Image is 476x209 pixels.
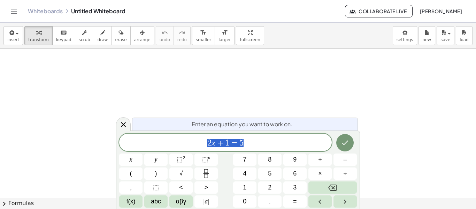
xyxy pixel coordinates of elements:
button: x [119,154,143,166]
button: keyboardkeypad [52,26,75,45]
span: Collaborate Live [351,8,407,14]
sup: 2 [183,155,185,160]
span: 2 [268,183,271,192]
button: format_sizelarger [215,26,235,45]
span: draw [98,37,108,42]
span: Enter an equation you want to work on. [192,120,292,128]
span: – [343,155,347,164]
button: redoredo [174,26,191,45]
span: 9 [293,155,297,164]
span: scrub [79,37,90,42]
button: Right arrow [333,195,357,208]
button: Collaborate Live [345,5,413,17]
button: Squared [169,154,193,166]
button: Greek alphabet [169,195,193,208]
span: f(x) [126,197,136,206]
span: [PERSON_NAME] [420,8,462,14]
button: 8 [258,154,282,166]
span: ⬚ [153,183,159,192]
span: × [318,169,322,178]
span: y [155,155,158,164]
span: 0 [243,197,246,206]
span: | [204,198,205,205]
span: smaller [196,37,211,42]
span: , [130,183,132,192]
button: Fraction [194,167,218,180]
button: ( [119,167,143,180]
button: Left arrow [308,195,332,208]
span: abc [151,197,161,206]
button: save [437,26,454,45]
span: a [204,197,209,206]
button: arrange [130,26,154,45]
span: load [460,37,469,42]
span: undo [160,37,170,42]
button: format_sizesmaller [192,26,215,45]
a: Whiteboards [28,8,63,15]
span: αβγ [176,197,186,206]
span: 5 [239,139,244,147]
span: . [269,197,271,206]
span: + [318,155,322,164]
button: 9 [283,154,307,166]
button: Greater than [194,181,218,194]
span: + [215,139,225,147]
button: Square root [169,167,193,180]
button: Equals [283,195,307,208]
span: ) [155,169,157,178]
span: 3 [293,183,297,192]
button: undoundo [156,26,174,45]
button: Absolute value [194,195,218,208]
button: [PERSON_NAME] [414,5,468,17]
span: keypad [56,37,71,42]
span: √ [179,169,183,178]
span: transform [28,37,49,42]
button: y [144,154,168,166]
sup: n [208,155,210,160]
span: arrange [134,37,151,42]
button: . [258,195,282,208]
button: 1 [233,181,256,194]
button: draw [94,26,112,45]
button: Plus [308,154,332,166]
button: Backspace [308,181,357,194]
button: Less than [169,181,193,194]
button: 5 [258,167,282,180]
span: larger [218,37,231,42]
span: ⬚ [202,156,208,163]
span: fullscreen [240,37,260,42]
button: ) [144,167,168,180]
button: Minus [333,154,357,166]
span: new [422,37,431,42]
span: 7 [243,155,246,164]
button: Superscript [194,154,218,166]
span: 5 [268,169,271,178]
span: | [208,198,209,205]
i: format_size [221,29,228,37]
span: 4 [243,169,246,178]
button: , [119,181,143,194]
button: 2 [258,181,282,194]
i: undo [161,29,168,37]
button: scrub [75,26,94,45]
span: ⬚ [177,156,183,163]
span: insert [7,37,19,42]
button: 0 [233,195,256,208]
button: Done [336,134,354,151]
button: 7 [233,154,256,166]
span: 2 [207,139,212,147]
span: settings [397,37,413,42]
span: 8 [268,155,271,164]
span: < [179,183,183,192]
span: 1 [225,139,229,147]
button: Divide [333,167,357,180]
span: ( [130,169,132,178]
span: 6 [293,169,297,178]
button: new [419,26,435,45]
button: 3 [283,181,307,194]
i: keyboard [60,29,67,37]
i: format_size [200,29,207,37]
button: Placeholder [144,181,168,194]
i: redo [179,29,185,37]
span: erase [115,37,126,42]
